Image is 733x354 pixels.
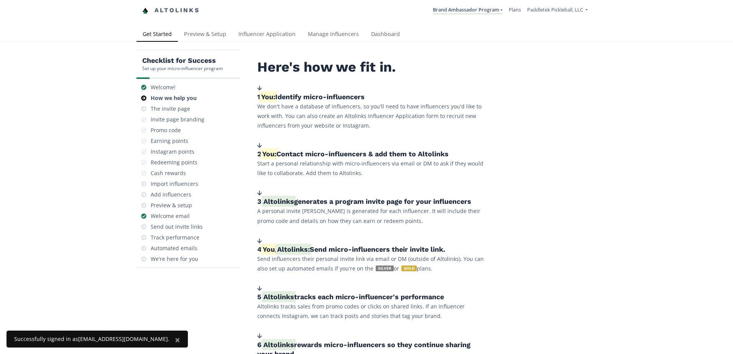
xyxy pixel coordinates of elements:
[151,126,181,134] div: Promo code
[263,341,294,349] span: Altolinks
[151,212,190,220] div: Welcome email
[401,265,417,271] span: GOLD
[257,92,487,102] h5: 1. Identify micro-influencers
[263,197,294,205] span: Altolinks
[257,102,487,131] p: We don't have a database of influencers, so you'll need to have influencers you'd like to work wi...
[373,265,394,272] a: SILVER
[433,6,503,15] a: Brand Ambassador Program
[151,255,198,263] div: We're here for you
[262,150,276,158] span: You:
[142,65,223,72] div: Set up your micro-influencer program
[151,244,197,252] div: Automated emails
[527,6,588,15] a: Paddletek Pickleball, LLC
[151,148,194,156] div: Instagram points
[257,149,487,159] h5: 2. Contact micro-influencers & add them to Altolinks
[151,223,203,231] div: Send out invite links
[151,202,192,209] div: Preview & setup
[527,6,583,13] span: Paddletek Pickleball, LLC
[509,6,521,13] a: Plans
[257,302,487,321] p: Altolinks tracks sales from promo codes or clicks on shared links. If an influencer connects Inst...
[151,191,191,198] div: Add influencers
[257,292,487,302] h5: 5. tracks each micro-influencer's performance
[178,27,232,43] a: Preview & Setup
[277,245,310,253] span: Altolinks:
[261,93,275,101] span: You:
[399,265,417,272] a: GOLD
[136,27,178,43] a: Get Started
[302,27,365,43] a: Manage Influencers
[263,293,294,301] span: Altolinks
[257,59,487,75] h2: Here's how we fit in.
[257,206,487,225] p: A personal invite [PERSON_NAME] is generated for each influencer. It will include their promo cod...
[167,331,188,349] button: Close
[365,27,406,43] a: Dashboard
[175,333,180,346] span: ×
[151,169,186,177] div: Cash rewards
[232,27,302,43] a: Influencer Application
[257,197,487,206] h5: 3. generates a program invite page for your influencers
[151,84,176,91] div: Welcome!
[376,265,394,271] span: SILVER
[257,159,487,178] p: Start a personal relationship with micro-influencers via email or DM to ask if they would like to...
[142,56,223,65] h5: Checklist for Success
[151,116,204,123] div: Invite page branding
[151,94,197,102] div: How we help you
[14,335,169,343] div: Successfully signed in as [EMAIL_ADDRESS][DOMAIN_NAME] .
[263,245,275,253] span: You
[151,159,197,166] div: Redeeming points
[151,105,190,113] div: The invite page
[257,254,487,273] p: Send influencers their personal invite link via email or DM (outside of Altolinks). You can also ...
[257,245,487,254] h5: 4. / Send micro-influencers their invite link.
[142,4,200,17] a: Altolinks
[151,137,188,145] div: Earning points
[142,8,148,14] img: favicon-32x32.png
[151,180,198,188] div: Import influencers
[151,234,199,241] div: Track performance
